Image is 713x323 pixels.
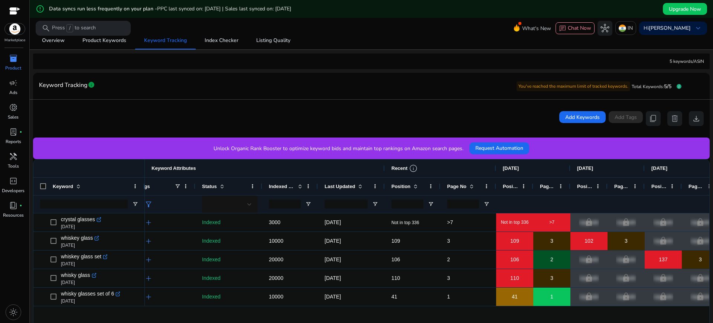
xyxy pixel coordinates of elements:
[549,219,554,225] span: >7
[503,165,519,171] span: [DATE]
[202,256,221,262] span: Indexed
[269,184,295,189] span: Indexed Products
[579,215,599,230] p: Upgrade
[447,200,479,209] input: Page No Filter Input
[202,275,221,281] span: Indexed
[5,65,21,71] p: Product
[550,289,553,304] span: 1
[269,238,283,244] span: 10000
[447,184,466,189] span: Page No
[614,184,630,189] span: Page No
[690,289,710,304] p: Upgrade
[503,184,518,189] span: Position
[501,219,529,225] span: Not in top 336
[6,138,21,145] p: Reports
[550,271,553,286] span: 3
[517,81,630,91] p: You've reached the maximum limit of tracked keywords.
[144,274,153,283] span: add
[690,215,710,230] p: Upgrade
[325,200,368,209] input: Last Updated Filter Input
[36,4,45,13] mat-icon: error_outline
[8,163,19,169] p: Tools
[8,114,19,120] p: Sales
[616,252,636,267] p: Upgrade
[40,200,128,209] input: Keyword Filter Input
[690,233,710,249] p: Upgrade
[616,215,636,230] p: Upgrade
[9,127,18,136] span: lab_profile
[391,184,410,189] span: Position
[577,184,593,189] span: Position
[202,219,221,225] span: Indexed
[447,219,453,225] span: >7
[391,200,423,209] input: Position Filter Input
[61,224,101,230] p: [DATE]
[4,38,25,43] p: Marketplace
[2,187,25,194] p: Developers
[670,58,704,65] div: 5 keywords/ASIN
[644,26,691,31] p: Hi
[692,114,701,123] span: download
[49,6,291,12] h5: Data syncs run less frequently on your plan -
[269,219,280,225] span: 3000
[663,3,707,15] button: Upgrade Now
[152,165,196,171] span: Keyword Attributes
[447,256,450,262] span: 2
[5,23,25,35] img: amazon.svg
[88,81,95,88] span: info
[269,294,283,300] span: 10000
[632,84,664,90] span: Total Keywords:
[61,242,99,248] p: [DATE]
[144,200,153,209] span: filter_alt
[619,25,626,32] img: in.svg
[649,25,691,32] b: [PERSON_NAME]
[144,237,153,246] span: add
[325,219,341,225] span: [DATE]
[653,271,673,286] p: Upgrade
[510,233,519,249] span: 109
[556,22,595,34] button: chatChat Now
[428,201,434,207] button: Open Filter Menu
[579,252,599,267] p: Upgrade
[688,184,704,189] span: Page No
[269,275,283,281] span: 20000
[690,271,710,286] p: Upgrade
[475,144,523,152] span: Request Automation
[132,201,138,207] button: Open Filter Menu
[214,145,463,152] p: Unlock Organic Rank Booster to optimize keyword bids and maintain top rankings on Amazon search p...
[269,200,301,209] input: Indexed Products Filter Input
[391,275,400,281] span: 110
[391,164,418,173] div: Recent
[577,165,593,171] span: [DATE]
[9,177,18,185] span: code_blocks
[659,252,667,267] span: 137
[409,164,418,173] span: info
[616,289,636,304] p: Upgrade
[447,238,450,244] span: 3
[512,289,518,304] span: 41
[144,255,153,264] span: add
[9,54,18,63] span: inventory_2
[540,184,556,189] span: Page No
[625,233,628,249] span: 3
[144,293,153,301] span: add
[202,184,217,189] span: Status
[305,201,311,207] button: Open Filter Menu
[53,184,73,189] span: Keyword
[559,25,566,32] span: chat
[202,294,221,300] span: Indexed
[144,218,153,227] span: add
[66,24,73,32] span: /
[694,24,703,33] span: keyboard_arrow_down
[372,201,378,207] button: Open Filter Menu
[598,21,612,36] button: hub
[447,294,450,300] span: 1
[157,5,291,12] span: PPC last synced on: [DATE] | Sales last synced on: [DATE]
[565,113,600,121] span: Add Keywords
[19,204,22,207] span: fiber_manual_record
[9,201,18,210] span: book_4
[510,271,519,286] span: 110
[61,261,107,267] p: [DATE]
[61,251,101,262] span: whiskey glass set
[568,25,591,32] span: Chat Now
